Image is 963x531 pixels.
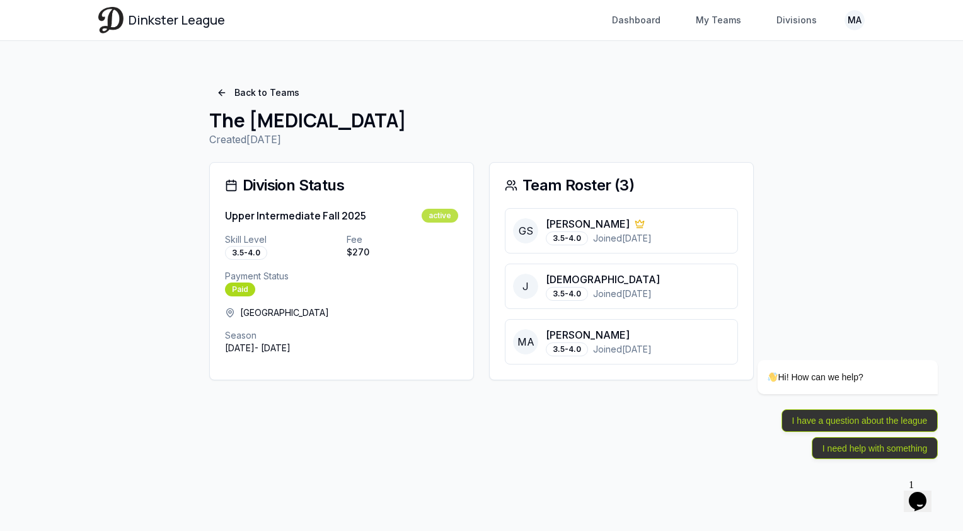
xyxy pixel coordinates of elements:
p: Fee [347,233,458,246]
div: 3.5-4.0 [546,231,588,245]
a: Back to Teams [209,81,307,104]
p: [PERSON_NAME] [546,327,630,342]
span: [GEOGRAPHIC_DATA] [240,306,329,319]
iframe: chat widget [904,474,944,512]
div: 3.5-4.0 [546,342,588,356]
h3: Upper Intermediate Fall 2025 [225,208,366,223]
button: MA [845,10,865,30]
a: Dashboard [604,9,668,32]
p: [PERSON_NAME] [546,216,630,231]
span: Joined [DATE] [593,288,652,300]
div: Paid [225,283,255,296]
div: active [422,209,458,223]
span: Joined [DATE] [593,232,652,245]
p: Payment Status [225,270,458,283]
a: My Teams [688,9,749,32]
p: $ 270 [347,246,458,259]
span: Joined [DATE] [593,343,652,356]
img: Dinkster [98,7,124,33]
span: GS [513,218,538,243]
p: [DEMOGRAPHIC_DATA] [546,272,660,287]
a: Dinkster League [98,7,225,33]
h1: The [MEDICAL_DATA] [209,109,754,132]
span: Dinkster League [129,11,225,29]
p: [DATE] - [DATE] [225,342,458,354]
p: Created [DATE] [209,132,754,147]
div: 3.5-4.0 [225,246,267,260]
p: Season [225,329,458,342]
span: J [513,274,538,299]
iframe: chat widget [717,247,944,468]
div: 3.5-4.0 [546,287,588,301]
a: Divisions [769,9,824,32]
p: Skill Level [225,233,337,246]
div: Team Roster ( 3 ) [505,178,738,193]
span: MA [513,329,538,354]
div: Division Status [225,178,458,193]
